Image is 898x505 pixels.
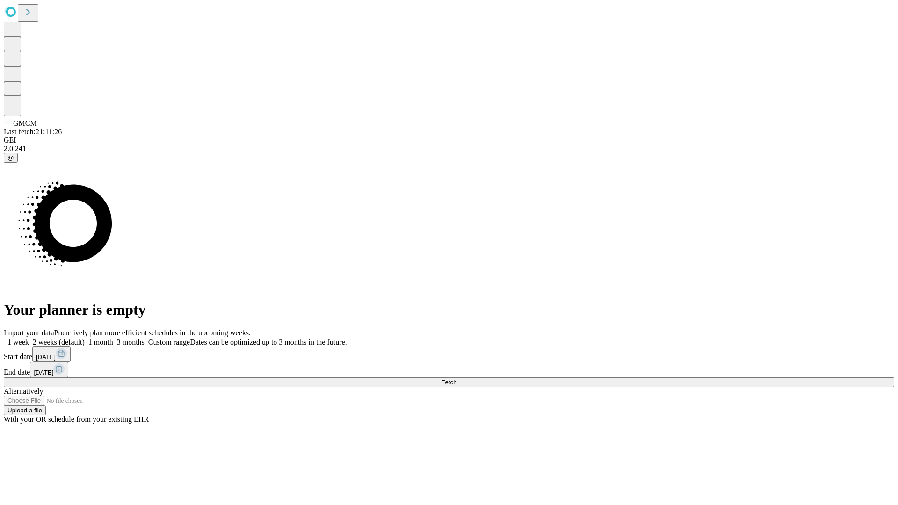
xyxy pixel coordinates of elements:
[148,338,190,346] span: Custom range
[7,154,14,161] span: @
[190,338,347,346] span: Dates can be optimized up to 3 months in the future.
[4,329,54,337] span: Import your data
[4,377,894,387] button: Fetch
[4,301,894,318] h1: Your planner is empty
[30,362,68,377] button: [DATE]
[88,338,113,346] span: 1 month
[4,405,46,415] button: Upload a file
[33,338,85,346] span: 2 weeks (default)
[7,338,29,346] span: 1 week
[4,346,894,362] div: Start date
[4,153,18,163] button: @
[4,128,62,136] span: Last fetch: 21:11:26
[4,415,149,423] span: With your OR schedule from your existing EHR
[117,338,145,346] span: 3 months
[4,362,894,377] div: End date
[32,346,71,362] button: [DATE]
[4,144,894,153] div: 2.0.241
[4,136,894,144] div: GEI
[54,329,251,337] span: Proactively plan more efficient schedules in the upcoming weeks.
[36,353,56,361] span: [DATE]
[4,387,43,395] span: Alternatively
[13,119,37,127] span: GMCM
[441,379,456,386] span: Fetch
[34,369,53,376] span: [DATE]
